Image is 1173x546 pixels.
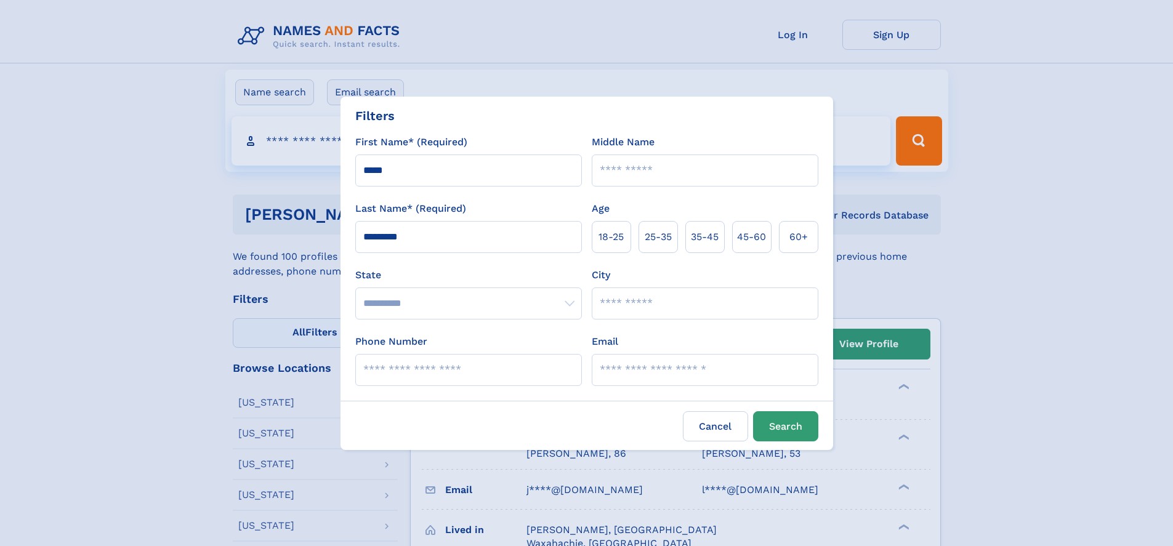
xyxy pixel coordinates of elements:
[355,268,582,283] label: State
[599,230,624,244] span: 18‑25
[737,230,766,244] span: 45‑60
[753,411,818,441] button: Search
[645,230,672,244] span: 25‑35
[789,230,808,244] span: 60+
[355,106,395,125] div: Filters
[355,334,427,349] label: Phone Number
[355,135,467,150] label: First Name* (Required)
[691,230,719,244] span: 35‑45
[592,268,610,283] label: City
[355,201,466,216] label: Last Name* (Required)
[592,135,655,150] label: Middle Name
[592,334,618,349] label: Email
[592,201,610,216] label: Age
[683,411,748,441] label: Cancel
